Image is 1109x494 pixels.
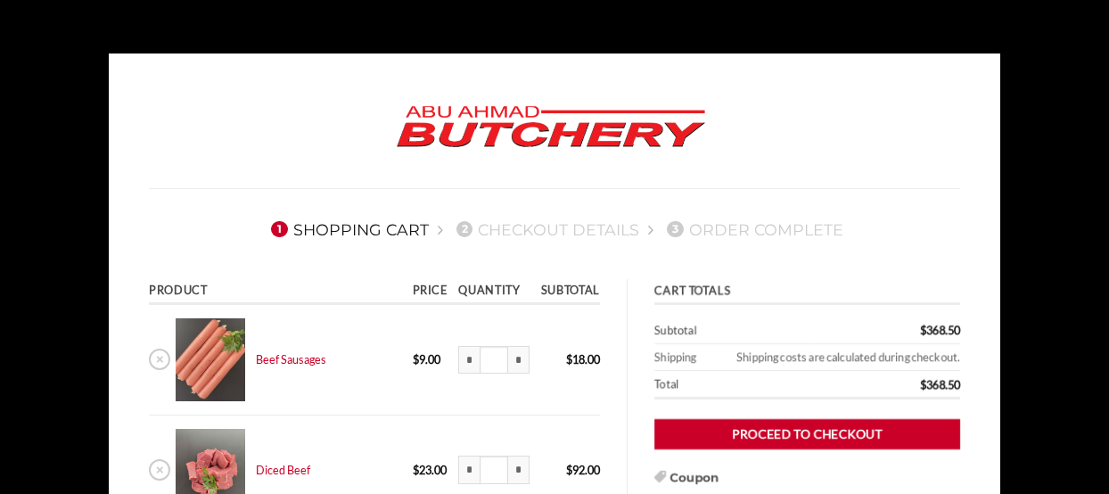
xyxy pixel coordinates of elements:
a: Beef Sausages [256,352,326,366]
bdi: 368.50 [920,323,960,337]
a: 2Checkout details [451,220,640,239]
span: $ [920,377,926,391]
th: Quantity [453,279,535,305]
th: Price [407,279,453,305]
th: Subtotal [654,317,810,344]
input: Reduce quantity of Diced Beef [458,456,480,484]
span: 1 [271,221,287,237]
input: Reduce quantity of Beef Sausages [458,346,480,375]
input: Increase quantity of Beef Sausages [508,346,530,375]
span: $ [413,352,419,366]
span: $ [566,352,572,366]
span: 2 [456,221,472,237]
bdi: 9.00 [413,352,440,366]
th: Subtotal [535,279,599,305]
nav: Checkout steps [149,206,960,252]
bdi: 18.00 [566,352,600,366]
th: Product [149,279,407,305]
bdi: 92.00 [566,463,600,477]
input: Product quantity [480,456,508,484]
span: $ [920,323,926,337]
bdi: 368.50 [920,377,960,391]
th: Total [654,371,810,399]
img: Abu Ahmad Butchery [382,94,720,161]
span: $ [413,463,419,477]
th: Cart totals [654,279,960,305]
a: 1Shopping Cart [266,220,429,239]
img: Cart [176,318,244,401]
a: Proceed to checkout [654,419,960,450]
a: Diced Beef [256,463,310,477]
a: Remove Beef Sausages from cart [149,349,170,370]
input: Increase quantity of Diced Beef [508,456,530,484]
a: Remove Diced Beef from cart [149,459,170,481]
span: $ [566,463,572,477]
bdi: 23.00 [413,463,447,477]
td: Shipping costs are calculated during checkout. [707,344,960,371]
input: Product quantity [480,346,508,375]
th: Shipping [654,344,707,371]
